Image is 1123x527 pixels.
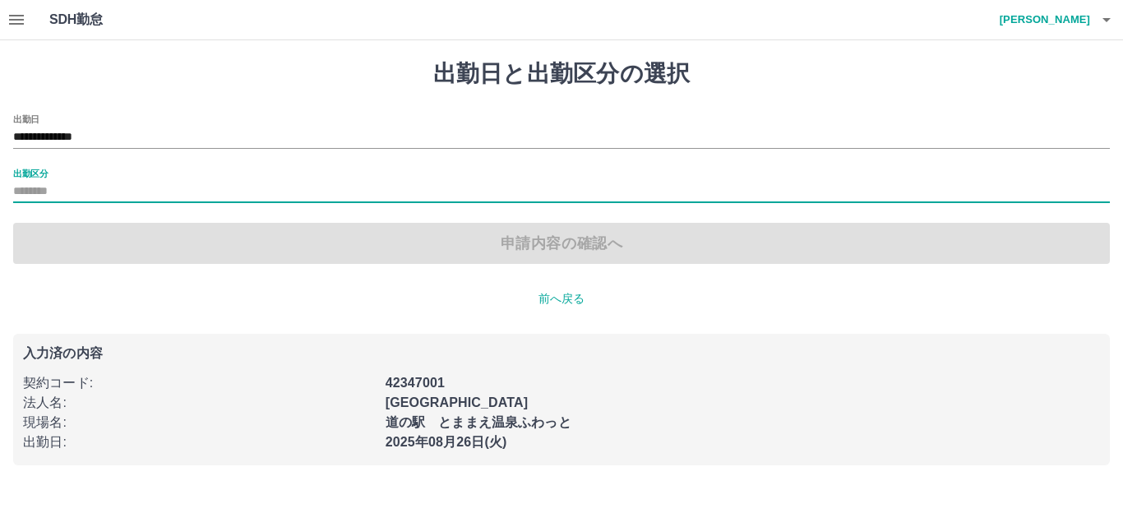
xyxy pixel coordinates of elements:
label: 出勤日 [13,113,39,125]
p: 契約コード : [23,373,376,393]
p: 法人名 : [23,393,376,413]
b: 42347001 [386,376,445,390]
p: 入力済の内容 [23,347,1100,360]
p: 前へ戻る [13,290,1110,307]
h1: 出勤日と出勤区分の選択 [13,60,1110,88]
b: 道の駅 とままえ温泉ふわっと [386,415,571,429]
p: 現場名 : [23,413,376,432]
b: 2025年08月26日(火) [386,435,507,449]
label: 出勤区分 [13,167,48,179]
b: [GEOGRAPHIC_DATA] [386,395,529,409]
p: 出勤日 : [23,432,376,452]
